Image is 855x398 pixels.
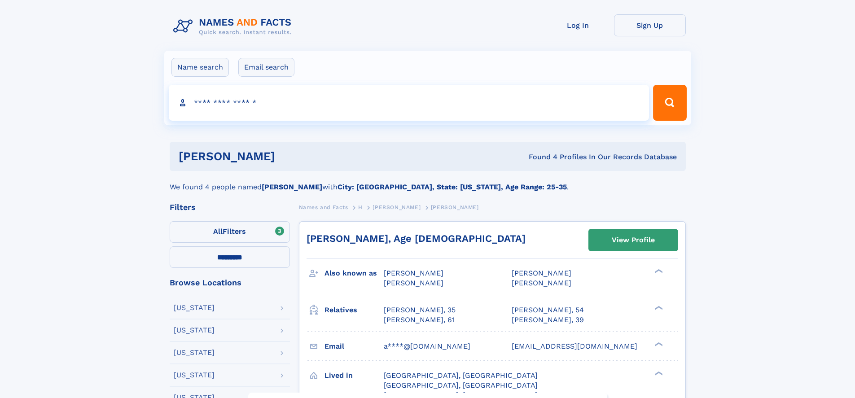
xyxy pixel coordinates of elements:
[589,229,678,251] a: View Profile
[512,342,637,350] span: [EMAIL_ADDRESS][DOMAIN_NAME]
[653,341,663,347] div: ❯
[324,266,384,281] h3: Also known as
[614,14,686,36] a: Sign Up
[324,368,384,383] h3: Lived in
[262,183,322,191] b: [PERSON_NAME]
[324,302,384,318] h3: Relatives
[174,304,215,311] div: [US_STATE]
[238,58,294,77] label: Email search
[170,221,290,243] label: Filters
[542,14,614,36] a: Log In
[338,183,567,191] b: City: [GEOGRAPHIC_DATA], State: [US_STATE], Age Range: 25-35
[170,14,299,39] img: Logo Names and Facts
[174,349,215,356] div: [US_STATE]
[653,370,663,376] div: ❯
[402,152,677,162] div: Found 4 Profiles In Our Records Database
[384,305,456,315] a: [PERSON_NAME], 35
[612,230,655,250] div: View Profile
[307,233,526,244] a: [PERSON_NAME], Age [DEMOGRAPHIC_DATA]
[384,269,443,277] span: [PERSON_NAME]
[384,279,443,287] span: [PERSON_NAME]
[431,204,479,210] span: [PERSON_NAME]
[358,201,363,213] a: H
[299,201,348,213] a: Names and Facts
[653,268,663,274] div: ❯
[169,85,649,121] input: search input
[170,171,686,192] div: We found 4 people named with .
[213,227,223,236] span: All
[373,204,421,210] span: [PERSON_NAME]
[653,305,663,311] div: ❯
[324,339,384,354] h3: Email
[384,381,538,389] span: [GEOGRAPHIC_DATA], [GEOGRAPHIC_DATA]
[174,372,215,379] div: [US_STATE]
[170,279,290,287] div: Browse Locations
[512,269,571,277] span: [PERSON_NAME]
[358,204,363,210] span: H
[174,327,215,334] div: [US_STATE]
[653,85,686,121] button: Search Button
[171,58,229,77] label: Name search
[512,279,571,287] span: [PERSON_NAME]
[170,203,290,211] div: Filters
[373,201,421,213] a: [PERSON_NAME]
[512,305,584,315] a: [PERSON_NAME], 54
[384,371,538,380] span: [GEOGRAPHIC_DATA], [GEOGRAPHIC_DATA]
[384,315,455,325] a: [PERSON_NAME], 61
[512,315,584,325] a: [PERSON_NAME], 39
[179,151,402,162] h1: [PERSON_NAME]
